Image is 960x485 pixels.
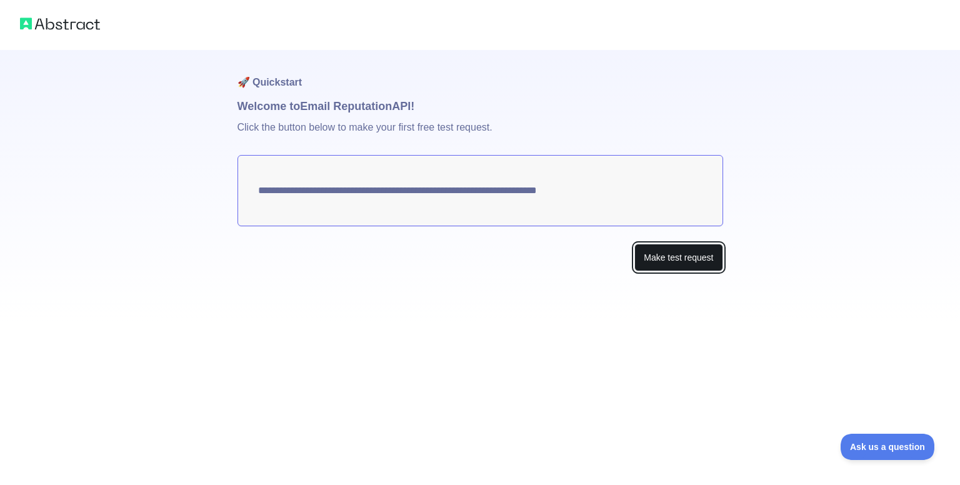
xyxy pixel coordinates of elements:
[237,50,723,97] h1: 🚀 Quickstart
[237,97,723,115] h1: Welcome to Email Reputation API!
[237,115,723,155] p: Click the button below to make your first free test request.
[841,434,935,460] iframe: Toggle Customer Support
[634,244,722,272] button: Make test request
[20,15,100,32] img: Abstract logo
